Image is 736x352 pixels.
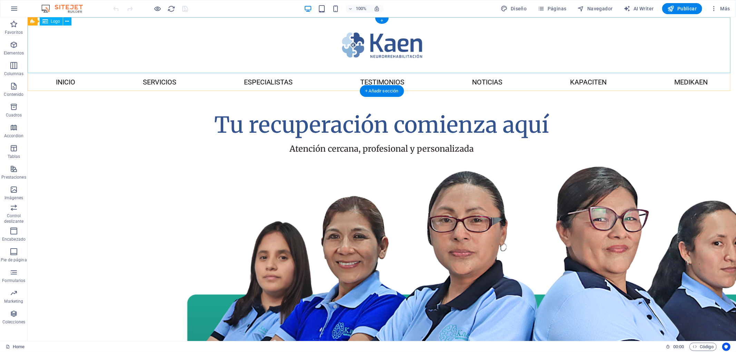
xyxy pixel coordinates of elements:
h6: Tiempo de la sesión [666,343,684,351]
span: Logo [51,19,60,23]
button: Diseño [498,3,530,14]
p: Prestaciones [1,174,26,180]
i: Volver a cargar página [168,5,176,13]
button: Navegador [575,3,616,14]
p: Cuadros [6,112,22,118]
p: Elementos [4,50,24,56]
button: reload [167,4,176,13]
button: Páginas [535,3,569,14]
button: AI Writer [621,3,657,14]
span: : [678,344,679,349]
span: Más [710,5,730,12]
p: Favoritos [5,30,23,35]
button: Haz clic para salir del modo de previsualización y seguir editando [154,4,162,13]
p: Tablas [8,154,20,159]
button: 100% [345,4,370,13]
h6: 100% [356,4,367,13]
img: Editor Logo [40,4,91,13]
span: Diseño [501,5,527,12]
p: Marketing [4,299,23,304]
i: Al redimensionar, ajustar el nivel de zoom automáticamente para ajustarse al dispositivo elegido. [374,6,380,12]
button: Publicar [662,3,703,14]
a: Haz clic para cancelar la selección y doble clic para abrir páginas [6,343,24,351]
span: Navegador [578,5,613,12]
span: Publicar [668,5,697,12]
button: Usercentrics [722,343,730,351]
span: AI Writer [624,5,654,12]
div: + [375,18,389,24]
p: Encabezado [2,237,26,242]
button: Más [708,3,733,14]
div: + Añadir sección [360,85,404,97]
p: Formularios [2,278,25,283]
button: Código [689,343,717,351]
div: Diseño (Ctrl+Alt+Y) [498,3,530,14]
p: Imágenes [4,195,23,201]
span: Código [693,343,714,351]
p: Pie de página [1,257,27,263]
p: Colecciones [2,319,25,325]
p: Columnas [4,71,24,77]
span: Páginas [538,5,567,12]
p: Contenido [4,92,23,97]
span: 00 00 [673,343,684,351]
p: Accordion [4,133,23,139]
